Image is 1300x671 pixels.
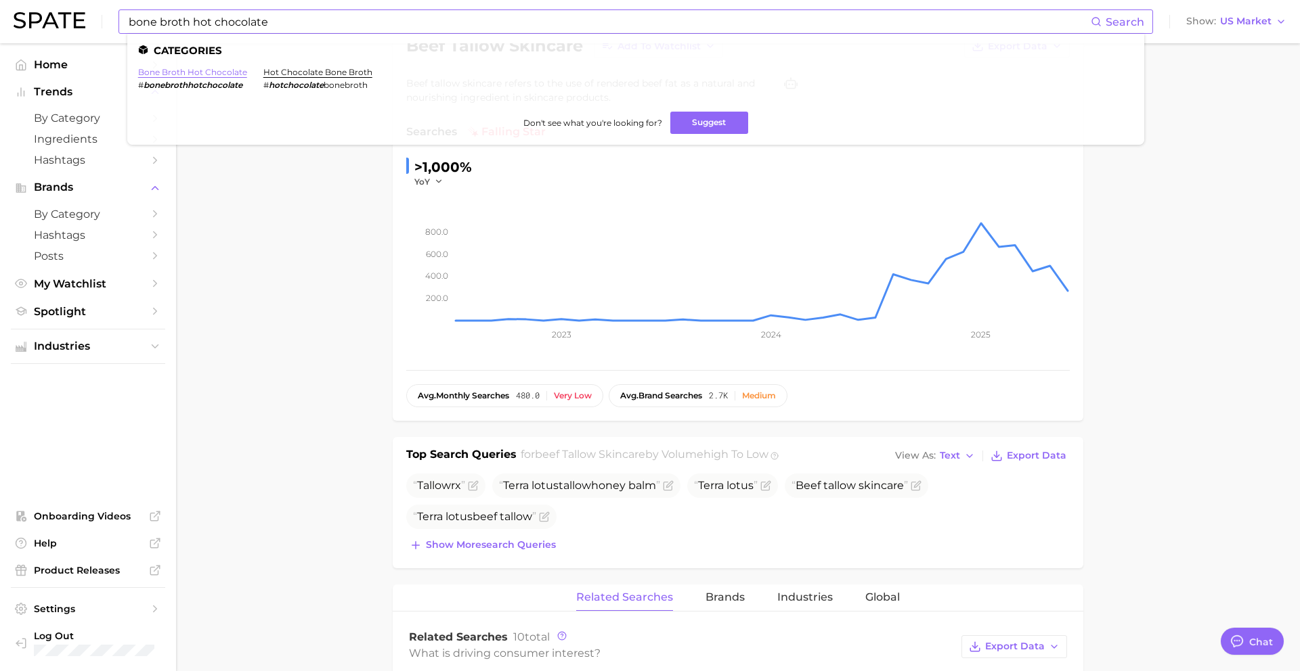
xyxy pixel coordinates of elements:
tspan: 600.0 [426,249,448,259]
span: 2.7k [709,391,728,400]
span: Tallow [417,479,451,492]
em: bonebrothhotchocolate [144,80,242,90]
button: Brands [11,177,165,198]
a: Ingredients [11,129,165,149]
span: Search [1106,16,1144,28]
span: Export Data [1007,450,1066,461]
h2: for by Volume [521,446,768,465]
span: Industries [777,591,833,603]
button: Flag as miscategorized or irrelevant [911,480,922,491]
input: Search here for a brand, industry, or ingredient [127,10,1091,33]
span: Ingredients [34,133,142,145]
a: by Category [11,204,165,225]
span: rx [413,479,465,492]
abbr: average [418,390,436,400]
span: Brands [34,181,142,193]
tspan: 200.0 [426,293,448,303]
span: Help [34,537,142,549]
a: Log out. Currently logged in with e-mail mathilde@spate.nyc. [11,626,165,660]
span: Onboarding Videos [34,510,142,522]
span: high to low [703,448,768,461]
tspan: 400.0 [425,271,448,281]
button: avg.brand searches2.7kMedium [609,384,787,407]
div: What is driving consumer interest? [409,644,955,662]
button: Show moresearch queries [406,536,559,555]
span: Industries [34,340,142,352]
em: hotchocolate [269,80,324,90]
span: # [263,80,269,90]
span: Spotlight [34,305,142,318]
span: by Category [34,208,142,221]
abbr: average [620,390,638,400]
span: US Market [1220,18,1272,25]
span: # [138,80,144,90]
span: Hashtags [34,154,142,166]
a: Hashtags [11,225,165,246]
a: Posts [11,246,165,267]
div: Very low [554,391,592,400]
span: View As [895,452,936,459]
a: Onboarding Videos [11,506,165,526]
a: hot chocolate bone broth [263,67,372,77]
span: by Category [34,112,142,124]
span: beef [473,510,497,523]
a: Spotlight [11,301,165,322]
tspan: 800.0 [425,227,448,237]
button: Flag as miscategorized or irrelevant [539,511,550,522]
button: Export Data [987,446,1070,465]
span: Brands [706,591,745,603]
span: Show [1186,18,1216,25]
button: Flag as miscategorized or irrelevant [468,480,479,491]
div: Medium [742,391,776,400]
img: SPATE [14,12,85,28]
button: Suggest [670,112,748,134]
button: Industries [11,336,165,356]
span: Show more search queries [426,539,556,551]
button: View AsText [892,447,978,465]
button: YoY [414,176,443,187]
span: total [513,630,550,643]
button: avg.monthly searches480.0Very low [406,384,603,407]
h1: Top Search Queries [406,446,517,465]
button: Flag as miscategorized or irrelevant [663,480,674,491]
a: Help [11,533,165,553]
span: Beef [796,479,821,492]
a: My Watchlist [11,273,165,294]
span: tallow [559,479,591,492]
span: My Watchlist [34,277,142,290]
span: Posts [34,250,142,262]
span: YoY [414,176,430,187]
button: ShowUS Market [1183,13,1290,30]
span: Trends [34,86,142,98]
span: >1,000% [414,159,472,175]
span: monthly searches [418,391,509,400]
span: Export Data [985,641,1045,652]
span: Related Searches [409,630,508,643]
span: bonebroth [324,80,368,90]
span: Log Out [34,630,154,642]
span: Related Searches [576,591,673,603]
span: Hashtags [34,229,142,241]
a: Settings [11,599,165,619]
span: tallow [500,510,532,523]
span: Don't see what you're looking for? [523,118,662,128]
span: Product Releases [34,564,142,576]
tspan: 2025 [971,329,991,340]
span: 480.0 [516,391,540,400]
span: Terra lotus [413,510,536,523]
span: tallow [823,479,856,492]
a: Home [11,54,165,75]
a: Hashtags [11,149,165,170]
a: Product Releases [11,560,165,580]
span: Terra lotus [694,479,758,492]
a: bone broth hot chocolate [138,67,247,77]
span: Terra lotus honey balm [499,479,660,492]
li: Categories [138,45,1133,56]
span: Home [34,58,142,71]
tspan: 2024 [761,329,781,340]
span: Global [865,591,900,603]
span: Settings [34,603,142,615]
button: Trends [11,82,165,102]
span: brand searches [620,391,702,400]
button: Flag as miscategorized or irrelevant [760,480,771,491]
